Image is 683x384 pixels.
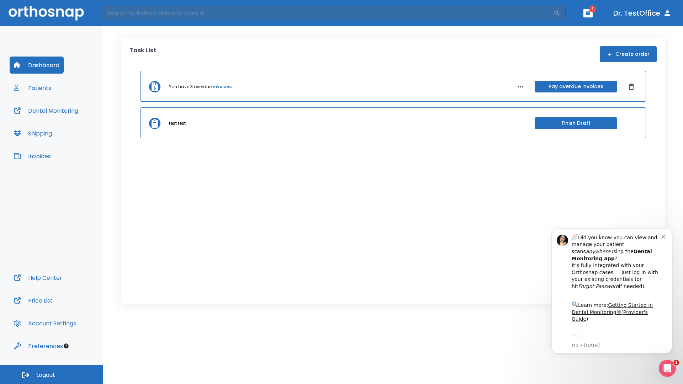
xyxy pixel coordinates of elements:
[10,125,56,142] button: Shipping
[10,269,67,286] button: Help Center
[213,84,232,90] a: invoices
[600,46,657,62] button: Create order
[31,121,121,127] p: Message from Ma, sent 5w ago
[121,11,126,17] button: Dismiss notification
[541,222,683,358] iframe: Intercom notifications message
[63,343,69,349] div: Tooltip anchor
[626,81,637,92] button: Dismiss
[31,112,121,148] div: Download the app: | ​ Let us know if you need help getting started!
[9,6,84,20] img: Orthosnap
[10,292,57,309] button: Price List
[610,7,674,20] button: Dr. TestOffice
[31,113,94,126] a: App Store
[673,360,679,366] span: 1
[10,57,64,74] button: Dashboard
[169,120,186,127] p: test test
[10,315,80,332] button: Account Settings
[10,79,55,96] button: Patients
[10,337,67,354] button: Preferences
[10,148,55,165] button: Invoices
[36,371,55,379] span: Logout
[129,46,156,62] p: Task List
[169,84,212,90] p: You have 3 overdue
[102,6,554,20] input: Search by Patient Name or Case #
[535,81,617,92] button: Pay overdue invoices
[659,360,676,377] iframe: Intercom live chat
[535,117,617,129] button: Finish Draft
[589,5,596,12] span: 1
[10,102,83,119] button: Dental Monitoring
